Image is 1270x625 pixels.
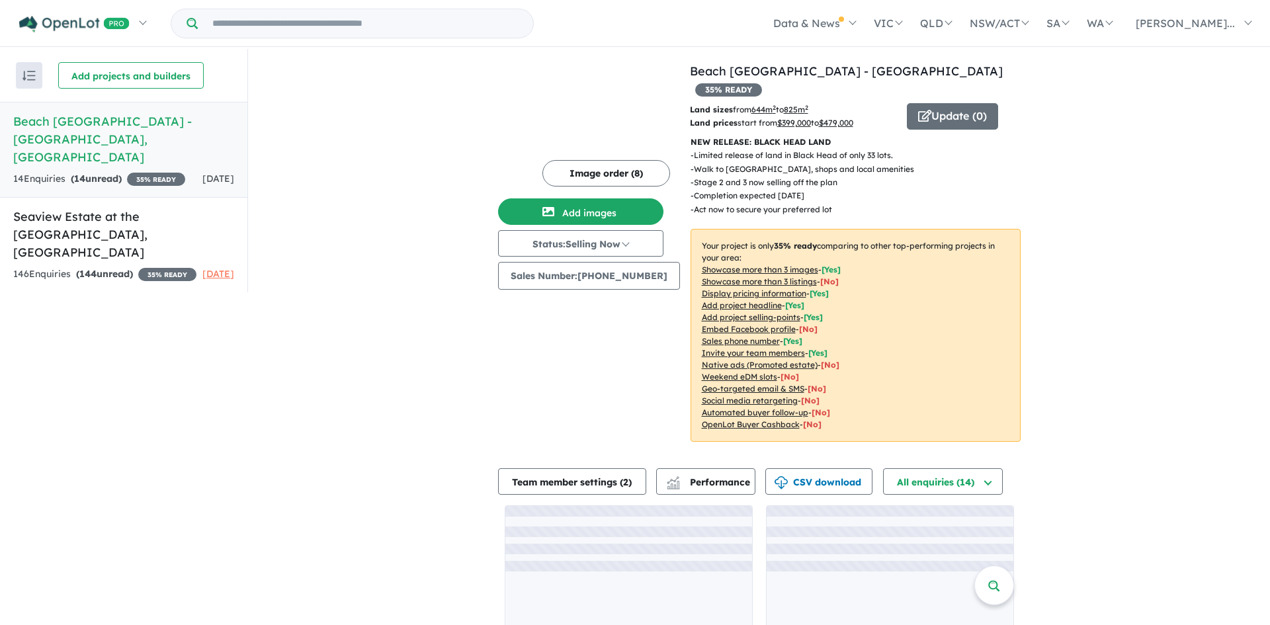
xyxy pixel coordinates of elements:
[691,149,925,162] p: - Limited release of land in Black Head of only 33 lots.
[623,476,628,488] span: 2
[702,276,817,286] u: Showcase more than 3 listings
[127,173,185,186] span: 35 % READY
[702,265,818,274] u: Showcase more than 3 images
[702,396,798,405] u: Social media retargeting
[76,268,133,280] strong: ( unread)
[690,118,738,128] b: Land prices
[702,324,796,334] u: Embed Facebook profile
[811,118,853,128] span: to
[820,276,839,286] span: [ No ]
[812,407,830,417] span: [No]
[702,288,806,298] u: Display pricing information
[691,136,1021,149] p: NEW RELEASE: BLACK HEAD LAND
[690,63,1003,79] a: Beach [GEOGRAPHIC_DATA] - [GEOGRAPHIC_DATA]
[138,268,196,281] span: 35 % READY
[702,336,780,346] u: Sales phone number
[785,300,804,310] span: [ Yes ]
[808,384,826,394] span: [No]
[751,104,776,114] u: 644 m
[801,396,820,405] span: [No]
[691,229,1021,442] p: Your project is only comparing to other top-performing projects in your area: - - - - - - - - - -...
[690,103,897,116] p: from
[13,112,234,166] h5: Beach [GEOGRAPHIC_DATA] - [GEOGRAPHIC_DATA] , [GEOGRAPHIC_DATA]
[907,103,998,130] button: Update (0)
[13,267,196,282] div: 146 Enquir ies
[79,268,97,280] span: 144
[667,476,679,483] img: line-chart.svg
[784,104,808,114] u: 825 m
[774,241,817,251] b: 35 % ready
[702,348,805,358] u: Invite your team members
[695,83,762,97] span: 35 % READY
[71,173,122,185] strong: ( unread)
[669,476,750,488] span: Performance
[702,407,808,417] u: Automated buyer follow-up
[200,9,530,38] input: Try estate name, suburb, builder or developer
[202,173,234,185] span: [DATE]
[765,468,872,495] button: CSV download
[773,104,776,111] sup: 2
[58,62,204,89] button: Add projects and builders
[13,171,185,187] div: 14 Enquir ies
[690,104,733,114] b: Land sizes
[702,384,804,394] u: Geo-targeted email & SMS
[775,476,788,489] img: download icon
[202,268,234,280] span: [DATE]
[821,360,839,370] span: [No]
[498,198,663,225] button: Add images
[810,288,829,298] span: [ Yes ]
[690,116,897,130] p: start from
[805,104,808,111] sup: 2
[22,71,36,81] img: sort.svg
[542,160,670,187] button: Image order (8)
[803,419,822,429] span: [No]
[19,16,130,32] img: Openlot PRO Logo White
[819,118,853,128] u: $ 479,000
[777,118,811,128] u: $ 399,000
[883,468,1003,495] button: All enquiries (14)
[822,265,841,274] span: [ Yes ]
[804,312,823,322] span: [ Yes ]
[702,372,777,382] u: Weekend eDM slots
[808,348,827,358] span: [ Yes ]
[1136,17,1235,30] span: [PERSON_NAME]...
[691,176,925,189] p: - Stage 2 and 3 now selling off the plan
[691,163,925,176] p: - Walk to [GEOGRAPHIC_DATA], shops and local amenities
[498,230,663,257] button: Status:Selling Now
[13,208,234,261] h5: Seaview Estate at the [GEOGRAPHIC_DATA] , [GEOGRAPHIC_DATA]
[691,189,925,202] p: - Completion expected [DATE]
[74,173,85,185] span: 14
[667,481,680,489] img: bar-chart.svg
[656,468,755,495] button: Performance
[702,300,782,310] u: Add project headline
[783,336,802,346] span: [ Yes ]
[691,203,925,216] p: - Act now to secure your preferred lot
[702,419,800,429] u: OpenLot Buyer Cashback
[702,360,818,370] u: Native ads (Promoted estate)
[776,104,808,114] span: to
[781,372,799,382] span: [No]
[498,468,646,495] button: Team member settings (2)
[799,324,818,334] span: [ No ]
[498,262,680,290] button: Sales Number:[PHONE_NUMBER]
[702,312,800,322] u: Add project selling-points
